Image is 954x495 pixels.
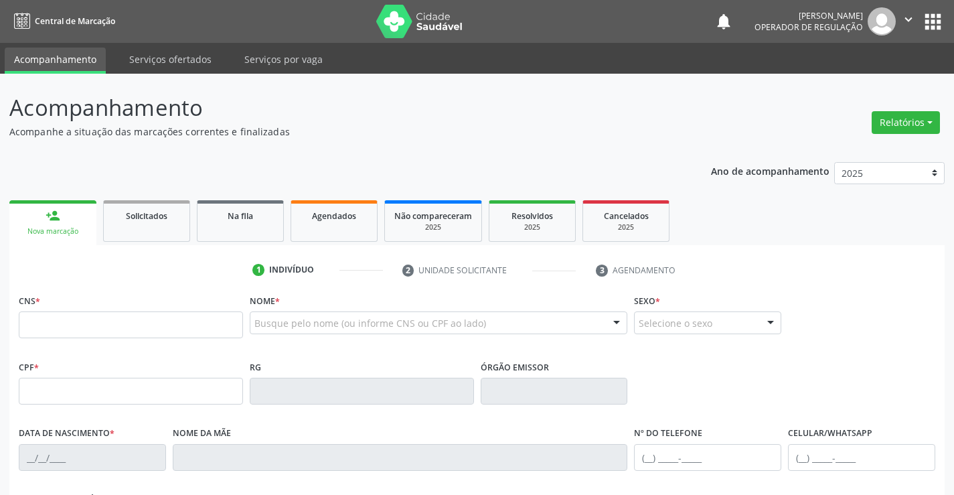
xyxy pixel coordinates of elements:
label: Data de nascimento [19,423,114,444]
span: Solicitados [126,210,167,222]
div: 2025 [394,222,472,232]
i:  [901,12,916,27]
a: Serviços ofertados [120,48,221,71]
button: apps [921,10,945,33]
a: Central de Marcação [9,10,115,32]
div: [PERSON_NAME] [754,10,863,21]
a: Acompanhamento [5,48,106,74]
button: notifications [714,12,733,31]
button:  [896,7,921,36]
span: Agendados [312,210,356,222]
div: 2025 [592,222,659,232]
p: Acompanhe a situação das marcações correntes e finalizadas [9,125,664,139]
div: 2025 [499,222,566,232]
span: Não compareceram [394,210,472,222]
span: Cancelados [604,210,649,222]
label: Sexo [634,291,660,311]
span: Resolvidos [511,210,553,222]
label: Órgão emissor [481,357,549,378]
input: (__) _____-_____ [634,444,781,471]
span: Na fila [228,210,253,222]
input: (__) _____-_____ [788,444,935,471]
span: Central de Marcação [35,15,115,27]
button: Relatórios [872,111,940,134]
img: img [868,7,896,36]
label: Nome [250,291,280,311]
label: CNS [19,291,40,311]
input: __/__/____ [19,444,166,471]
span: Busque pelo nome (ou informe CNS ou CPF ao lado) [254,316,486,330]
label: CPF [19,357,39,378]
label: RG [250,357,261,378]
p: Ano de acompanhamento [711,162,829,179]
div: Indivíduo [269,264,314,276]
div: person_add [46,208,60,223]
span: Operador de regulação [754,21,863,33]
label: Celular/WhatsApp [788,423,872,444]
a: Serviços por vaga [235,48,332,71]
div: 1 [252,264,264,276]
label: Nº do Telefone [634,423,702,444]
p: Acompanhamento [9,91,664,125]
span: Selecione o sexo [639,316,712,330]
div: Nova marcação [19,226,87,236]
label: Nome da mãe [173,423,231,444]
